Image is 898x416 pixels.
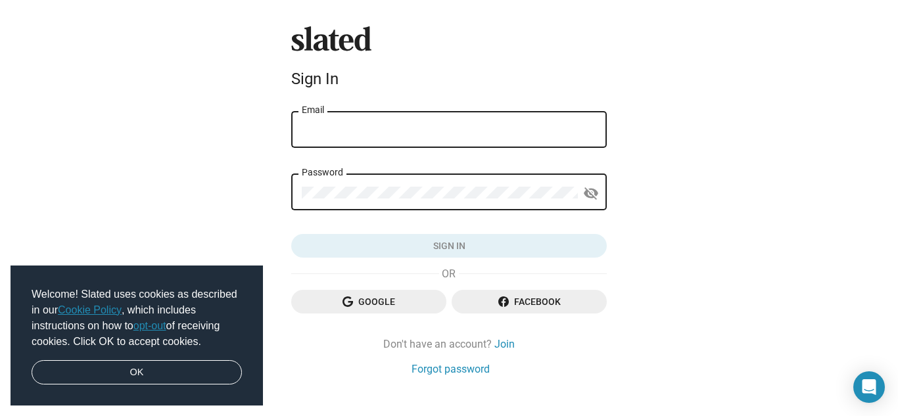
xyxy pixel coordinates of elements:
button: Show password [578,180,604,206]
div: Sign In [291,70,607,88]
span: Welcome! Slated uses cookies as described in our , which includes instructions on how to of recei... [32,287,242,350]
span: Google [302,290,436,313]
a: opt-out [133,320,166,331]
button: Google [291,290,446,313]
a: Join [494,337,515,351]
sl-branding: Sign In [291,26,607,93]
mat-icon: visibility_off [583,183,599,204]
button: Facebook [452,290,607,313]
span: Facebook [462,290,596,313]
div: Open Intercom Messenger [853,371,885,403]
div: cookieconsent [11,266,263,406]
div: Don't have an account? [291,337,607,351]
a: dismiss cookie message [32,360,242,385]
a: Forgot password [412,362,490,376]
a: Cookie Policy [58,304,122,315]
